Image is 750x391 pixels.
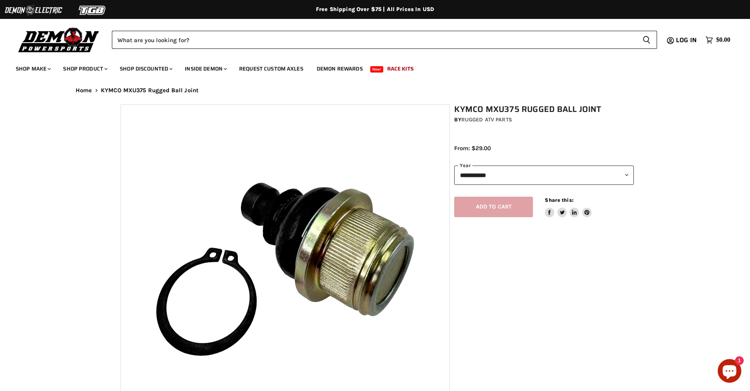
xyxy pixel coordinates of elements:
span: Share this: [545,197,573,203]
a: Race Kits [381,61,420,77]
a: Shop Make [10,61,56,77]
a: Shop Discounted [114,61,177,77]
inbox-online-store-chat: Shopify online store chat [715,359,744,385]
span: From: $29.00 [454,145,491,152]
a: Demon Rewards [311,61,369,77]
a: $0.00 [702,34,734,46]
select: year [454,166,634,185]
a: Shop Product [57,61,112,77]
aside: Share this: [545,197,592,218]
div: Free Shipping Over $75 | All Prices In USD [60,6,690,13]
span: Log in [676,35,697,45]
span: $0.00 [716,36,730,44]
img: Demon Powersports [16,26,102,54]
div: by [454,115,634,124]
a: Rugged ATV Parts [461,116,512,123]
nav: Breadcrumbs [60,87,690,94]
form: Product [112,31,657,49]
img: TGB Logo 2 [63,3,122,18]
h1: KYMCO MXU375 Rugged Ball Joint [454,104,634,114]
span: KYMCO MXU375 Rugged Ball Joint [101,87,199,94]
button: Search [636,31,657,49]
a: Request Custom Axles [233,61,309,77]
input: Search [112,31,636,49]
a: Inside Demon [179,61,232,77]
a: Log in [672,37,702,44]
img: Demon Electric Logo 2 [4,3,63,18]
span: New! [370,66,384,73]
ul: Main menu [10,58,728,77]
a: Home [76,87,92,94]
